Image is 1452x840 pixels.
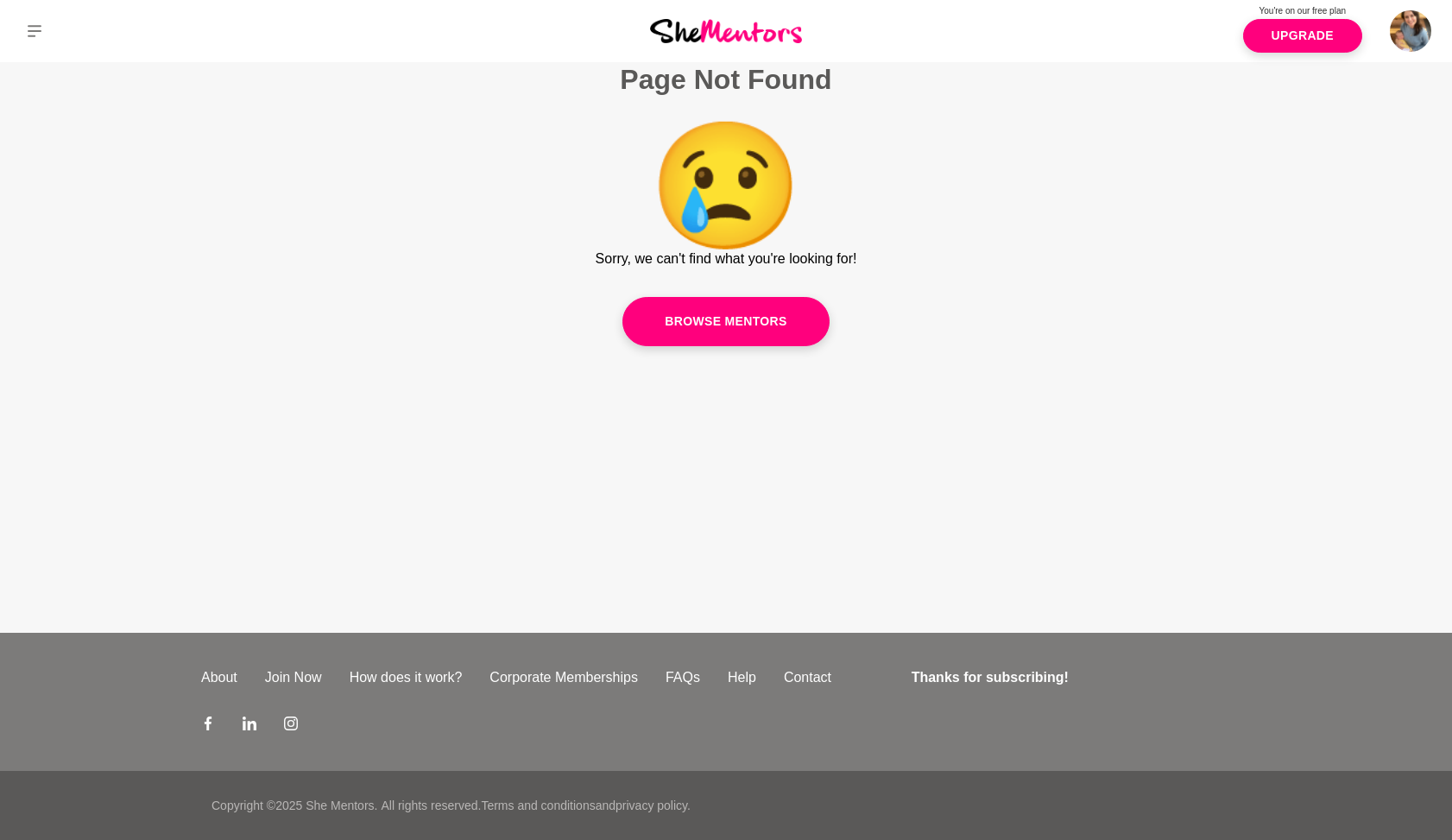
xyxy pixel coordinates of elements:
a: Browse mentors [622,297,830,346]
a: FAQs [652,667,714,688]
p: You're on our free plan [1243,4,1362,17]
img: Ali Career [1390,10,1431,52]
a: Facebook [201,716,215,736]
a: privacy policy [616,799,687,812]
a: Join Now [251,667,336,688]
a: Corporate Memberships [476,667,652,688]
a: Upgrade [1243,19,1362,53]
a: How does it work? [336,667,477,688]
p: 😢 [422,124,1030,249]
a: Terms and conditions [481,799,595,812]
p: Copyright © 2025 She Mentors . [211,797,377,815]
a: Help [714,667,770,688]
h2: Page Not Found [422,62,1030,97]
p: All rights reserved. and . [381,797,690,815]
a: Instagram [284,716,298,736]
a: LinkedIn [243,716,256,736]
a: About [187,667,251,688]
a: Contact [770,667,845,688]
p: Sorry, we can't find what you're looking for! [596,249,857,269]
h4: Thanks for subscribing! [912,667,1241,688]
img: She Mentors Logo [650,19,802,42]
